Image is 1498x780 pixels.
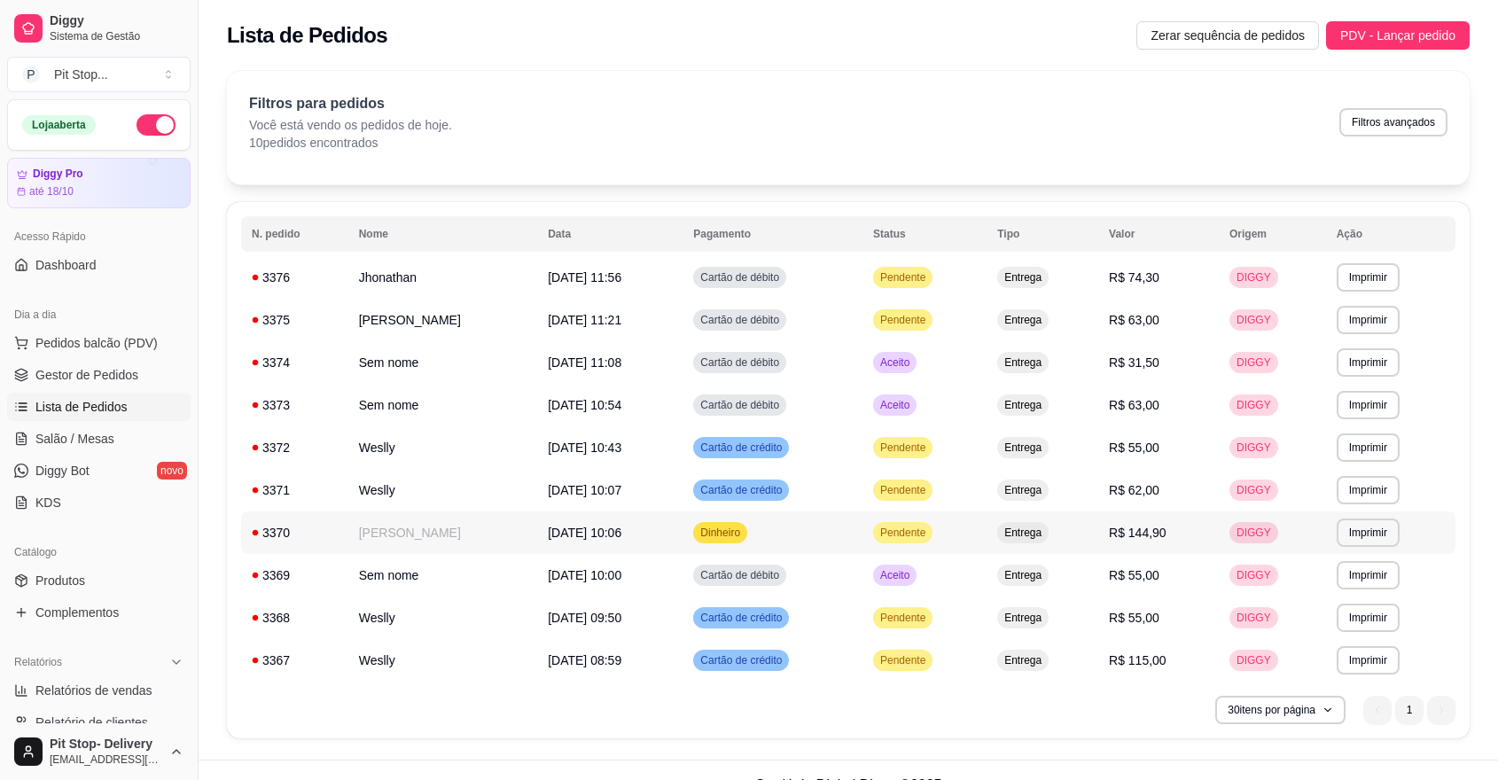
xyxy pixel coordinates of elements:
a: Produtos [7,566,191,595]
h2: Lista de Pedidos [227,21,387,50]
span: R$ 55,00 [1109,568,1159,582]
span: [DATE] 10:07 [548,483,621,497]
span: DIGGY [1233,313,1275,327]
span: DIGGY [1233,483,1275,497]
div: Pit Stop ... [54,66,108,83]
span: P [22,66,40,83]
p: 10 pedidos encontrados [249,134,452,152]
span: Cartão de crédito [697,483,785,497]
span: R$ 55,00 [1109,611,1159,625]
div: 3374 [252,354,338,371]
span: Pit Stop- Delivery [50,737,162,753]
td: Jhonathan [348,256,537,299]
span: [DATE] 10:43 [548,441,621,455]
span: Pendente [877,313,929,327]
span: DIGGY [1233,611,1275,625]
span: DIGGY [1233,526,1275,540]
td: Sem nome [348,554,537,597]
th: Status [862,216,987,252]
span: Pendente [877,611,929,625]
article: Diggy Pro [33,168,83,181]
span: DIGGY [1233,270,1275,285]
span: Cartão de débito [697,568,783,582]
span: Cartão de débito [697,270,783,285]
span: R$ 62,00 [1109,483,1159,497]
span: Diggy Bot [35,462,90,480]
span: Pendente [877,483,929,497]
span: Aceito [877,398,913,412]
span: Salão / Mesas [35,430,114,448]
span: Entrega [1001,355,1045,370]
span: Entrega [1001,441,1045,455]
span: Dinheiro [697,526,744,540]
span: [EMAIL_ADDRESS][DOMAIN_NAME] [50,753,162,767]
span: Relatórios de vendas [35,682,152,699]
span: [DATE] 09:50 [548,611,621,625]
p: Você está vendo os pedidos de hoje. [249,116,452,134]
div: 3372 [252,439,338,456]
span: Aceito [877,355,913,370]
span: R$ 55,00 [1109,441,1159,455]
a: Relatórios de vendas [7,676,191,705]
span: Lista de Pedidos [35,398,128,416]
span: Cartão de débito [697,313,783,327]
td: [PERSON_NAME] [348,511,537,554]
a: KDS [7,488,191,517]
a: Relatório de clientes [7,708,191,737]
span: DIGGY [1233,398,1275,412]
span: PDV - Lançar pedido [1340,26,1455,45]
span: Produtos [35,572,85,589]
td: Weslly [348,469,537,511]
span: Relatório de clientes [35,714,148,731]
a: Dashboard [7,251,191,279]
span: Entrega [1001,611,1045,625]
span: Cartão de crédito [697,441,785,455]
th: Ação [1326,216,1455,252]
a: Diggy Botnovo [7,456,191,485]
span: [DATE] 10:00 [548,568,621,582]
div: 3376 [252,269,338,286]
div: Catálogo [7,538,191,566]
button: Imprimir [1337,391,1400,419]
button: 30itens por página [1215,696,1346,724]
a: Gestor de Pedidos [7,361,191,389]
a: Complementos [7,598,191,627]
th: Origem [1219,216,1326,252]
a: Salão / Mesas [7,425,191,453]
span: Pendente [877,653,929,667]
nav: pagination navigation [1354,687,1464,733]
th: N. pedido [241,216,348,252]
div: 3373 [252,396,338,414]
span: DIGGY [1233,653,1275,667]
button: Filtros avançados [1339,108,1447,136]
span: [DATE] 11:08 [548,355,621,370]
span: [DATE] 10:06 [548,526,621,540]
span: Sistema de Gestão [50,29,183,43]
button: Pit Stop- Delivery[EMAIL_ADDRESS][DOMAIN_NAME] [7,730,191,773]
button: Imprimir [1337,476,1400,504]
span: Diggy [50,13,183,29]
button: Imprimir [1337,646,1400,675]
span: Entrega [1001,270,1045,285]
span: R$ 74,30 [1109,270,1159,285]
span: Pendente [877,526,929,540]
span: [DATE] 11:56 [548,270,621,285]
li: pagination item 1 active [1395,696,1424,724]
button: Imprimir [1337,561,1400,589]
span: R$ 63,00 [1109,398,1159,412]
span: [DATE] 10:54 [548,398,621,412]
a: Lista de Pedidos [7,393,191,421]
button: Select a team [7,57,191,92]
button: Alterar Status [137,114,176,136]
p: Filtros para pedidos [249,93,452,114]
div: Acesso Rápido [7,222,191,251]
div: 3368 [252,609,338,627]
div: Dia a dia [7,300,191,329]
button: Zerar sequência de pedidos [1136,21,1319,50]
span: Entrega [1001,526,1045,540]
span: Dashboard [35,256,97,274]
span: Entrega [1001,568,1045,582]
button: Imprimir [1337,306,1400,334]
span: R$ 115,00 [1109,653,1166,667]
span: Entrega [1001,483,1045,497]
